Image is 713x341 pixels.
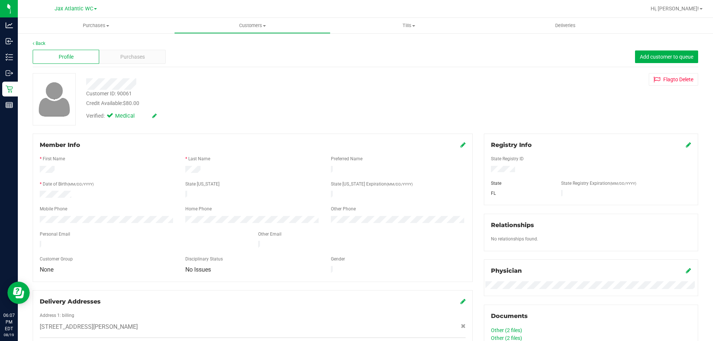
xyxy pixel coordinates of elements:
span: Add customer to queue [640,54,693,60]
p: 08/19 [3,332,14,338]
span: Physician [491,267,522,274]
label: Last Name [188,155,210,162]
label: Address 1: billing [40,312,74,319]
inline-svg: Analytics [6,22,13,29]
span: Registry Info [491,141,532,148]
span: [STREET_ADDRESS][PERSON_NAME] [40,322,138,331]
div: State [485,180,556,187]
span: Customers [175,22,330,29]
inline-svg: Outbound [6,69,13,77]
inline-svg: Retail [6,85,13,93]
a: Purchases [18,18,174,33]
span: Tills [331,22,486,29]
label: Other Email [258,231,281,237]
label: State Registry ID [491,155,524,162]
a: Other (2 files) [491,335,522,341]
label: Gender [331,256,345,262]
span: Relationships [491,222,534,229]
span: Jax Atlantic WC [55,6,93,12]
span: Medical [115,112,145,120]
a: Customers [174,18,331,33]
iframe: Resource center [7,282,30,304]
a: Deliveries [487,18,644,33]
inline-svg: Inventory [6,53,13,61]
div: FL [485,190,556,197]
label: First Name [43,155,65,162]
span: Purchases [120,53,145,61]
label: Other Phone [331,206,356,212]
div: Verified: [86,112,157,120]
label: Home Phone [185,206,212,212]
label: State [US_STATE] [185,181,219,187]
a: Other (2 files) [491,327,522,333]
img: user-icon.png [35,80,74,118]
span: None [40,266,53,273]
span: Deliveries [545,22,586,29]
label: Preferred Name [331,155,362,162]
button: Add customer to queue [635,50,698,63]
span: $80.00 [123,100,139,106]
span: (MM/DD/YYYY) [68,182,94,186]
label: Date of Birth [43,181,94,187]
div: Customer ID: 90061 [86,90,132,98]
label: Mobile Phone [40,206,67,212]
span: Delivery Addresses [40,298,101,305]
span: Hi, [PERSON_NAME]! [651,6,699,12]
span: No Issues [185,266,211,273]
button: Flagto Delete [649,73,698,86]
span: Member Info [40,141,80,148]
span: Profile [59,53,74,61]
label: State [US_STATE] Expiration [331,181,413,187]
a: Back [33,41,45,46]
span: (MM/DD/YYYY) [387,182,413,186]
label: Disciplinary Status [185,256,223,262]
label: No relationships found. [491,236,538,242]
label: Personal Email [40,231,70,237]
inline-svg: Reports [6,101,13,109]
label: Customer Group [40,256,73,262]
inline-svg: Inbound [6,37,13,45]
label: State Registry Expiration [561,180,636,187]
a: Tills [331,18,487,33]
p: 06:07 PM EDT [3,312,14,332]
span: Documents [491,312,528,319]
span: Purchases [18,22,174,29]
span: (MM/DD/YYYY) [610,181,636,186]
div: Credit Available: [86,99,413,107]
